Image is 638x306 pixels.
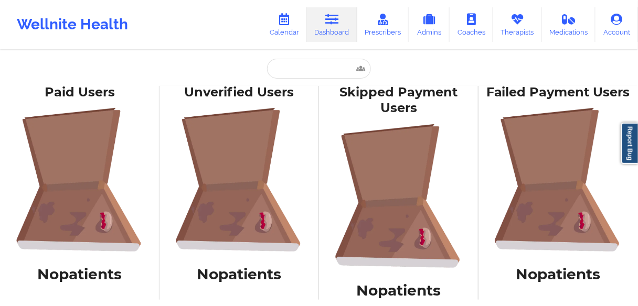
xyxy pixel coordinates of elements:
[7,265,152,283] h1: No patients
[7,107,152,252] img: foRBiVDZMKwAAAAASUVORK5CYII=
[326,84,471,117] div: Skipped Payment Users
[7,84,152,101] div: Paid Users
[326,124,471,268] img: foRBiVDZMKwAAAAASUVORK5CYII=
[621,123,638,164] a: Report Bug
[262,7,307,42] a: Calendar
[450,7,493,42] a: Coaches
[409,7,450,42] a: Admins
[486,107,631,252] img: foRBiVDZMKwAAAAASUVORK5CYII=
[357,7,409,42] a: Prescribers
[596,7,638,42] a: Account
[167,84,312,101] div: Unverified Users
[167,107,312,252] img: foRBiVDZMKwAAAAASUVORK5CYII=
[486,265,631,283] h1: No patients
[307,7,357,42] a: Dashboard
[486,84,631,101] div: Failed Payment Users
[542,7,596,42] a: Medications
[326,281,471,300] h1: No patients
[167,265,312,283] h1: No patients
[493,7,542,42] a: Therapists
